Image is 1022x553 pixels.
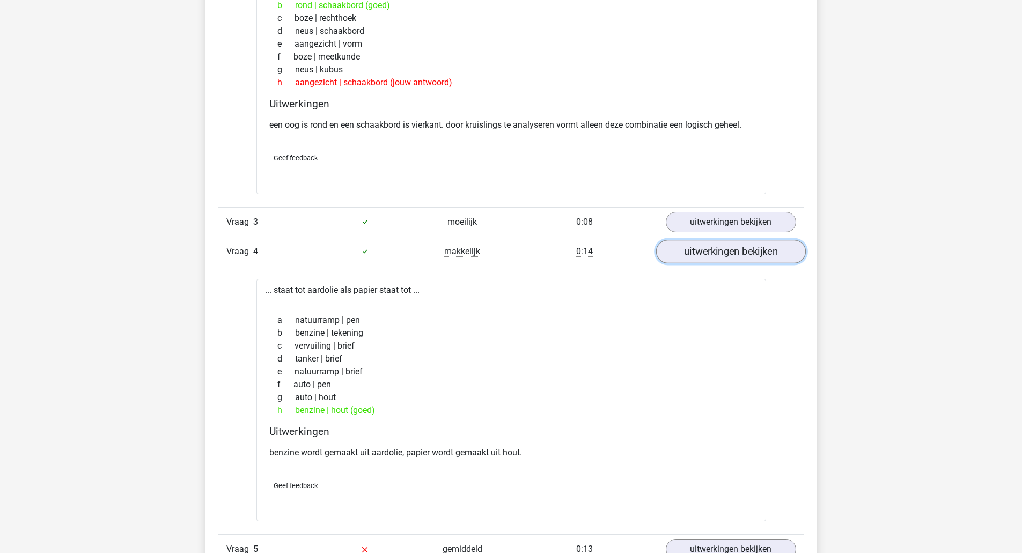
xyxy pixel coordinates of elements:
[277,50,293,63] span: f
[269,50,753,63] div: boze | meetkunde
[269,365,753,378] div: natuurramp | brief
[256,279,766,521] div: ... staat tot aardolie als papier staat tot ...
[226,245,253,258] span: Vraag
[277,365,295,378] span: e
[277,327,295,340] span: b
[277,378,293,391] span: f
[269,446,753,459] p: benzine wordt gemaakt uit aardolie, papier wordt gemaakt uit hout.
[576,217,593,227] span: 0:08
[269,327,753,340] div: benzine | tekening
[269,378,753,391] div: auto | pen
[269,391,753,404] div: auto | hout
[277,12,295,25] span: c
[277,63,295,76] span: g
[269,38,753,50] div: aangezicht | vorm
[269,12,753,25] div: boze | rechthoek
[277,314,295,327] span: a
[447,217,477,227] span: moeilijk
[269,98,753,110] h4: Uitwerkingen
[253,217,258,227] span: 3
[269,25,753,38] div: neus | schaakbord
[269,314,753,327] div: natuurramp | pen
[666,212,796,232] a: uitwerkingen bekijken
[269,404,753,417] div: benzine | hout (goed)
[226,216,253,228] span: Vraag
[269,119,753,131] p: een oog is rond en een schaakbord is vierkant. door kruislings te analyseren vormt alleen deze co...
[269,352,753,365] div: tanker | brief
[656,240,805,263] a: uitwerkingen bekijken
[444,246,480,257] span: makkelijk
[576,246,593,257] span: 0:14
[277,352,295,365] span: d
[277,25,295,38] span: d
[253,246,258,256] span: 4
[269,76,753,89] div: aangezicht | schaakbord (jouw antwoord)
[277,38,295,50] span: e
[277,391,295,404] span: g
[269,340,753,352] div: vervuiling | brief
[277,404,295,417] span: h
[269,425,753,438] h4: Uitwerkingen
[277,340,295,352] span: c
[269,63,753,76] div: neus | kubus
[277,76,295,89] span: h
[274,154,318,162] span: Geef feedback
[274,482,318,490] span: Geef feedback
